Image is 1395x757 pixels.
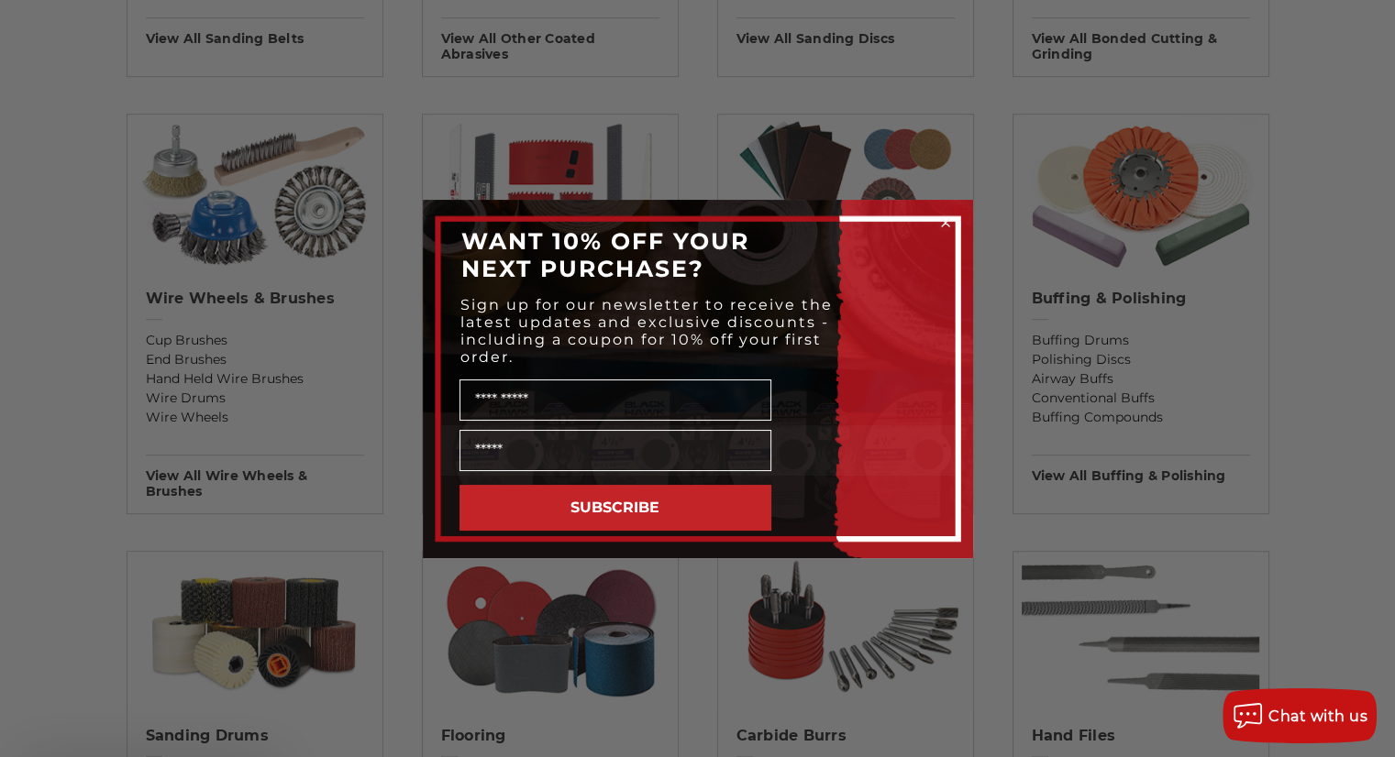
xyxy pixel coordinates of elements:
input: Email [459,430,771,471]
button: Chat with us [1223,688,1377,743]
button: SUBSCRIBE [459,485,771,531]
button: Close dialog [936,214,955,232]
span: WANT 10% OFF YOUR NEXT PURCHASE? [461,227,749,282]
span: Sign up for our newsletter to receive the latest updates and exclusive discounts - including a co... [460,296,833,366]
span: Chat with us [1268,708,1367,725]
